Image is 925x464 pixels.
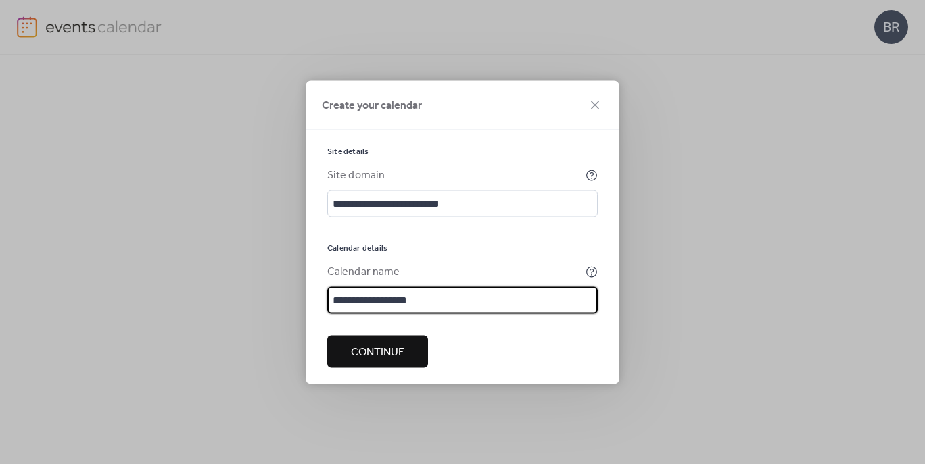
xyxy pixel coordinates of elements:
div: Site domain [327,167,583,183]
div: Calendar name [327,263,583,280]
span: Create your calendar [322,97,422,113]
span: Continue [351,344,404,360]
button: Continue [327,335,428,367]
span: Site details [327,146,369,157]
span: Calendar details [327,242,387,253]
